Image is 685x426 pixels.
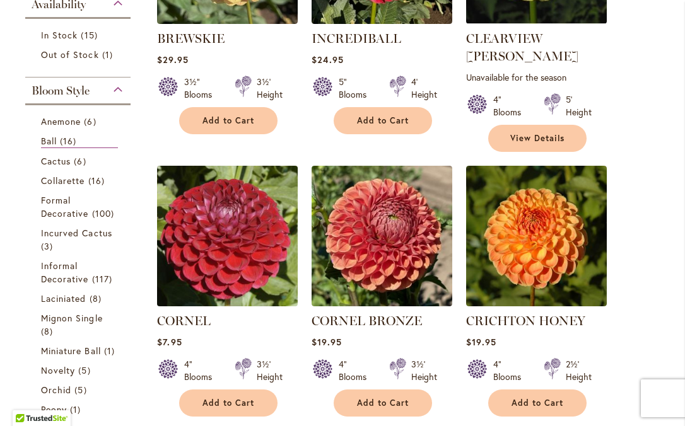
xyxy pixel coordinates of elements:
span: 1 [104,344,118,357]
div: 4" Blooms [339,358,374,383]
div: 3½' Height [257,358,283,383]
span: Ball [41,135,57,147]
span: 5 [74,383,90,396]
a: CRICHTON HONEY [466,297,607,309]
div: 3½' Height [411,358,437,383]
span: Add to Cart [202,115,254,126]
span: Anemone [41,115,81,127]
a: Collarette 16 [41,174,118,187]
span: Add to Cart [357,398,409,408]
span: $7.95 [157,336,182,348]
span: 3 [41,239,56,253]
a: Miniature Ball 1 [41,344,118,357]
span: 8 [41,325,56,338]
span: Informal Decorative [41,260,89,285]
span: Miniature Ball [41,345,101,357]
a: Mignon Single 8 [41,311,118,338]
span: 1 [102,48,116,61]
span: Add to Cart [357,115,409,126]
img: CORNEL BRONZE [312,166,452,306]
span: Laciniated [41,292,86,304]
a: In Stock 15 [41,28,118,42]
span: Collarette [41,175,85,187]
a: Ball 16 [41,134,118,148]
span: 6 [84,115,99,128]
a: Formal Decorative 100 [41,193,118,220]
a: Incrediball [312,14,452,26]
div: 5" Blooms [339,76,374,101]
div: 5' Height [566,93,592,118]
a: Out of Stock 1 [41,48,118,61]
span: Cactus [41,155,71,167]
div: 3½' Height [257,76,283,101]
a: Cactus 6 [41,154,118,168]
a: CORNEL BRONZE [312,297,452,309]
div: 4" Blooms [493,358,529,383]
span: View Details [510,133,565,144]
button: Add to Cart [334,107,432,134]
img: CORNEL [154,162,302,309]
p: Unavailable for the season [466,71,607,83]
span: 16 [60,134,79,147]
a: CLEARVIEW [PERSON_NAME] [466,31,578,64]
span: Formal Decorative [41,194,89,219]
span: $24.95 [312,54,343,66]
span: Add to Cart [512,398,563,408]
span: 15 [81,28,100,42]
a: Novelty 5 [41,364,118,377]
span: Out of Stock [41,49,99,60]
div: 4' Height [411,76,437,101]
span: 6 [74,154,89,168]
a: Peony 1 [41,403,118,416]
div: 3½" Blooms [184,76,220,101]
a: Anemone 6 [41,115,118,128]
span: In Stock [41,29,78,41]
span: Mignon Single [41,312,103,324]
span: Incurved Cactus [41,227,112,239]
a: Laciniated 8 [41,292,118,305]
a: Informal Decorative 117 [41,259,118,285]
a: CLEARVIEW DANIEL [466,14,607,26]
iframe: Launch Accessibility Center [9,381,45,417]
button: Add to Cart [179,107,278,134]
a: CORNEL [157,313,211,328]
button: Add to Cart [334,389,432,417]
span: $19.95 [312,336,341,348]
a: CORNEL BRONZE [312,313,422,328]
span: Peony [41,403,67,415]
span: Orchid [41,384,71,396]
span: 8 [90,292,105,305]
span: $29.95 [157,54,188,66]
a: BREWSKIE [157,14,298,26]
span: 5 [78,364,93,377]
span: Novelty [41,364,75,376]
a: View Details [488,125,587,152]
a: CRICHTON HONEY [466,313,585,328]
span: Add to Cart [202,398,254,408]
span: $19.95 [466,336,496,348]
a: BREWSKIE [157,31,225,46]
img: CRICHTON HONEY [466,166,607,306]
span: 16 [88,174,108,187]
div: 4" Blooms [493,93,529,118]
button: Add to Cart [179,389,278,417]
button: Add to Cart [488,389,587,417]
a: CORNEL [157,297,298,309]
div: 4" Blooms [184,358,220,383]
a: Orchid 5 [41,383,118,396]
span: 100 [92,207,117,220]
a: INCREDIBALL [312,31,401,46]
div: 2½' Height [566,358,592,383]
span: 1 [70,403,84,416]
span: Bloom Style [32,84,90,98]
a: Incurved Cactus 3 [41,226,118,253]
span: 117 [92,272,115,285]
